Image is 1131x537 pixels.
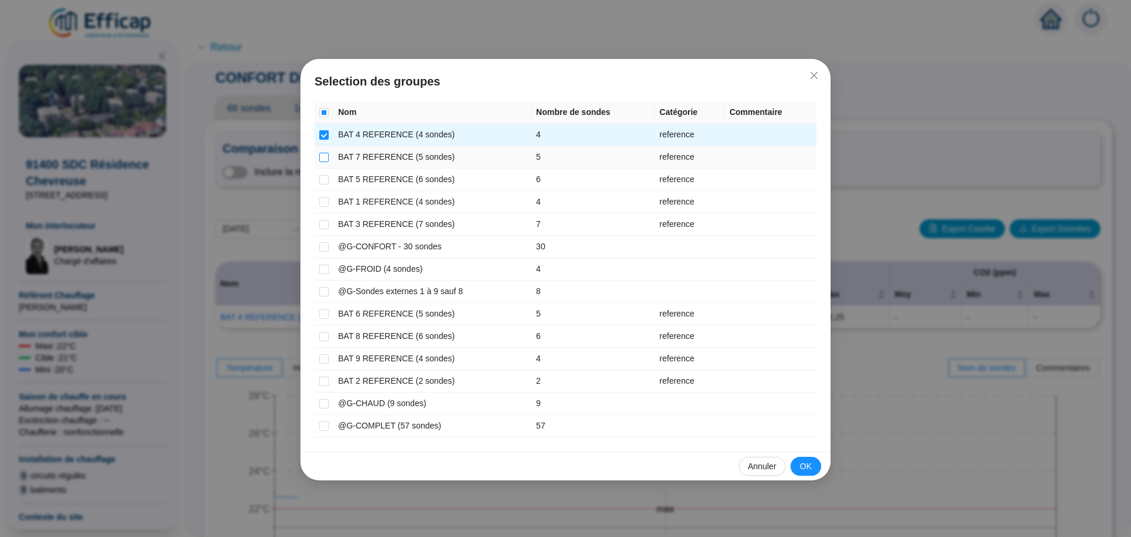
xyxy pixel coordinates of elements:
[531,169,654,191] td: 6
[655,370,725,393] td: reference
[333,124,531,146] td: BAT 4 REFERENCE (4 sondes)
[655,348,725,370] td: reference
[655,124,725,146] td: reference
[655,191,725,213] td: reference
[315,73,816,90] span: Selection des groupes
[333,236,531,258] td: @G-CONFORT - 30 sondes
[805,71,824,80] span: Fermer
[791,457,821,476] button: OK
[531,124,654,146] td: 4
[739,457,786,476] button: Annuler
[333,415,531,437] td: @G-COMPLET (57 sondes)
[531,281,654,303] td: 8
[531,415,654,437] td: 57
[333,191,531,213] td: BAT 1 REFERENCE (4 sondes)
[531,213,654,236] td: 7
[531,303,654,325] td: 5
[333,258,531,281] td: @G-FROID (4 sondes)
[800,460,812,473] span: OK
[333,101,531,124] th: Nom
[655,146,725,169] td: reference
[333,169,531,191] td: BAT 5 REFERENCE (6 sondes)
[333,393,531,415] td: @G-CHAUD (9 sondes)
[655,303,725,325] td: reference
[531,393,654,415] td: 9
[333,348,531,370] td: BAT 9 REFERENCE (4 sondes)
[655,325,725,348] td: reference
[531,325,654,348] td: 6
[333,213,531,236] td: BAT 3 REFERENCE (7 sondes)
[531,146,654,169] td: 5
[531,236,654,258] td: 30
[531,370,654,393] td: 2
[333,303,531,325] td: BAT 6 REFERENCE (5 sondes)
[531,101,654,124] th: Nombre de sondes
[655,213,725,236] td: reference
[531,348,654,370] td: 4
[333,146,531,169] td: BAT 7 REFERENCE (5 sondes)
[725,101,816,124] th: Commentaire
[333,281,531,303] td: @G-Sondes externes 1 à 9 sauf 8
[655,101,725,124] th: Catégorie
[531,191,654,213] td: 4
[333,370,531,393] td: BAT 2 REFERENCE (2 sondes)
[809,71,819,80] span: close
[333,325,531,348] td: BAT 8 REFERENCE (6 sondes)
[531,258,654,281] td: 4
[805,66,824,85] button: Close
[748,460,776,473] span: Annuler
[655,169,725,191] td: reference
